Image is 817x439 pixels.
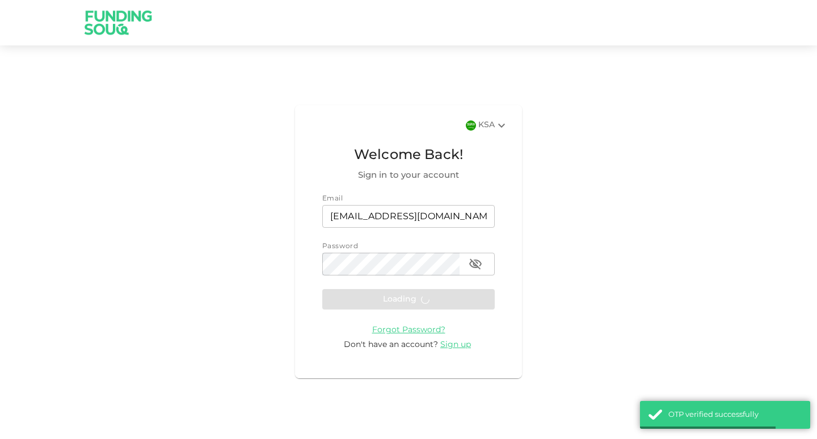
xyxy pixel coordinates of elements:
img: flag-sa.b9a346574cdc8950dd34b50780441f57.svg [466,120,476,131]
span: Sign up [440,341,471,349]
span: Forgot Password? [372,326,445,334]
input: password [322,253,460,275]
span: Email [322,195,343,202]
a: Forgot Password? [372,325,445,334]
span: Password [322,243,358,250]
div: OTP verified successfully [668,409,802,421]
span: Don't have an account? [344,341,438,349]
span: Welcome Back! [322,145,495,166]
span: Sign in to your account [322,169,495,182]
div: KSA [478,119,508,132]
input: email [322,205,495,228]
